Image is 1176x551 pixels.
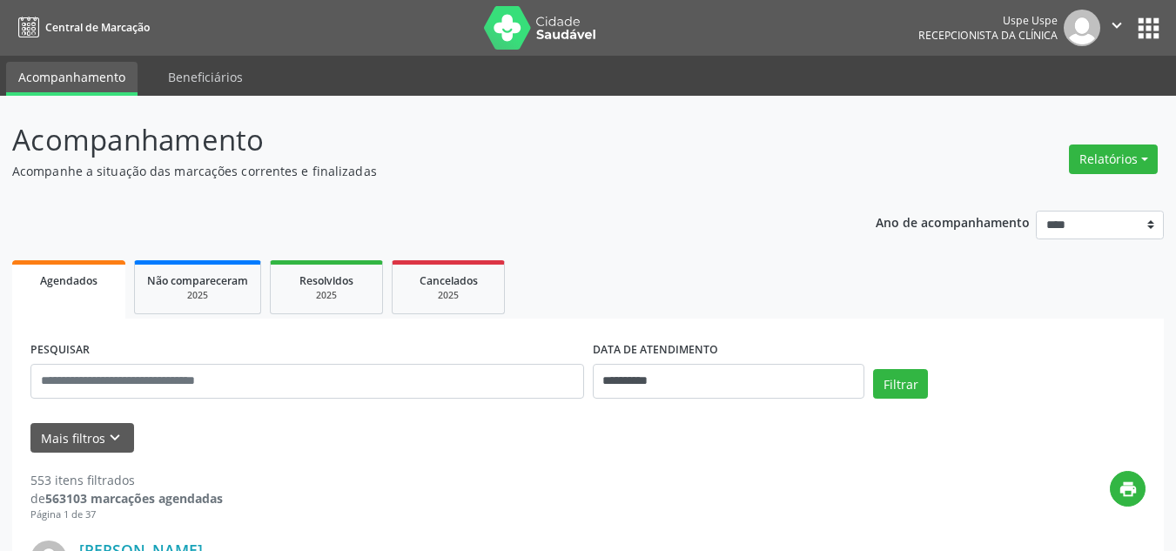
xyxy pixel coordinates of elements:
[30,489,223,507] div: de
[1069,144,1158,174] button: Relatórios
[299,273,353,288] span: Resolvidos
[420,273,478,288] span: Cancelados
[30,471,223,489] div: 553 itens filtrados
[1133,13,1164,44] button: apps
[147,289,248,302] div: 2025
[30,337,90,364] label: PESQUISAR
[873,369,928,399] button: Filtrar
[6,62,138,96] a: Acompanhamento
[147,273,248,288] span: Não compareceram
[876,211,1030,232] p: Ano de acompanhamento
[918,13,1058,28] div: Uspe Uspe
[30,507,223,522] div: Página 1 de 37
[405,289,492,302] div: 2025
[12,13,150,42] a: Central de Marcação
[283,289,370,302] div: 2025
[45,490,223,507] strong: 563103 marcações agendadas
[918,28,1058,43] span: Recepcionista da clínica
[156,62,255,92] a: Beneficiários
[12,162,818,180] p: Acompanhe a situação das marcações correntes e finalizadas
[30,423,134,454] button: Mais filtroskeyboard_arrow_down
[45,20,150,35] span: Central de Marcação
[1064,10,1100,46] img: img
[1100,10,1133,46] button: 
[1110,471,1146,507] button: print
[105,428,124,447] i: keyboard_arrow_down
[1107,16,1126,35] i: 
[593,337,718,364] label: DATA DE ATENDIMENTO
[12,118,818,162] p: Acompanhamento
[1119,480,1138,499] i: print
[40,273,97,288] span: Agendados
